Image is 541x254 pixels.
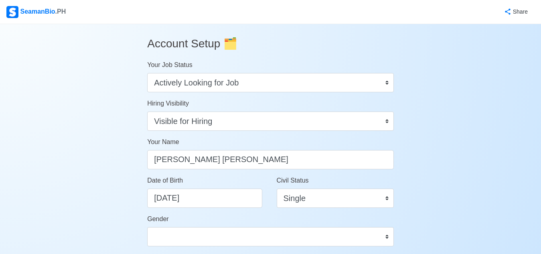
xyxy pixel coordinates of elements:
[277,176,309,185] label: Civil Status
[496,4,535,20] button: Share
[147,100,189,107] span: Hiring Visibility
[147,138,179,145] span: Your Name
[55,8,66,15] span: .PH
[147,150,394,169] input: Type your name
[147,60,192,70] label: Your Job Status
[223,37,237,50] span: folder
[147,214,168,224] label: Gender
[147,30,394,57] h3: Account Setup
[6,6,18,18] img: Logo
[6,6,66,18] div: SeamanBio
[147,176,183,185] label: Date of Birth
